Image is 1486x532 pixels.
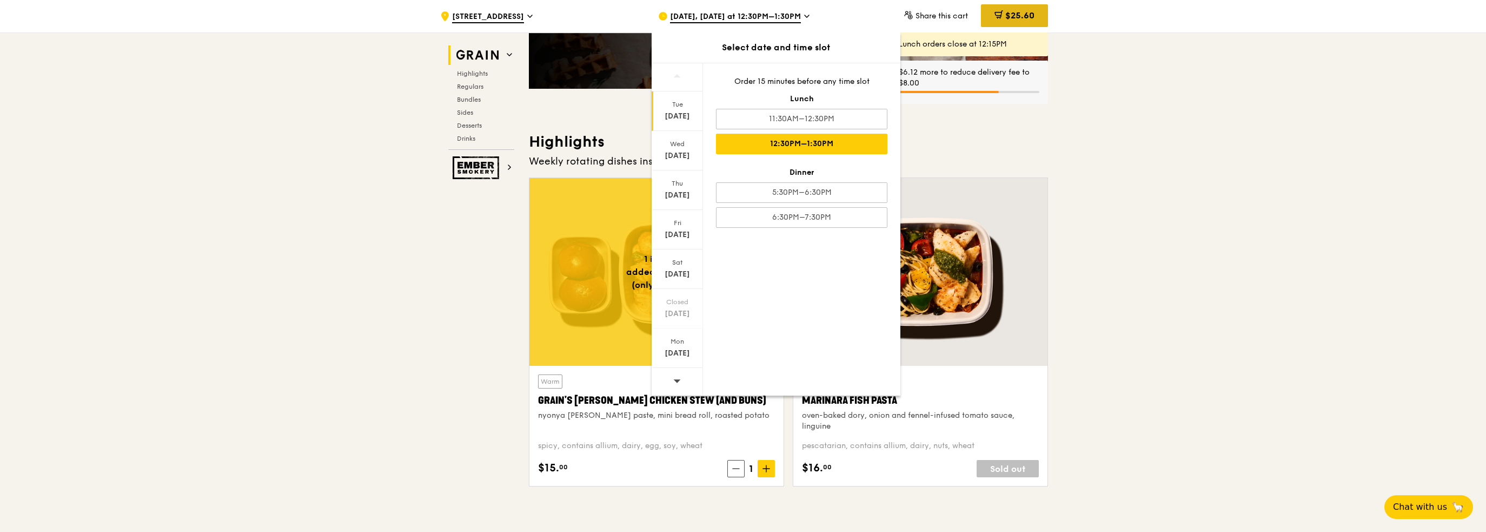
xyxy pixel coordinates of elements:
div: Wed [653,140,701,148]
div: 11:30AM–12:30PM [716,109,887,129]
div: Weekly rotating dishes inspired by flavours from around the world. [529,154,1048,169]
div: Closed [653,298,701,306]
div: Thu [653,179,701,188]
div: 12:30PM–1:30PM [716,134,887,154]
div: [DATE] [653,111,701,122]
span: Desserts [457,122,482,129]
div: Tue [653,100,701,109]
div: Lunch [716,94,887,104]
div: Lunch orders close at 12:15PM [899,39,1039,50]
div: [DATE] [653,269,701,280]
div: [DATE] [653,348,701,359]
div: Order 15 minutes before any time slot [716,76,887,87]
img: Ember Smokery web logo [453,156,502,179]
span: Highlights [457,70,488,77]
span: 1 [745,461,758,476]
span: Share this cart [916,11,968,21]
span: [STREET_ADDRESS] [452,11,524,23]
div: Grain's [PERSON_NAME] Chicken Stew (and buns) [538,393,775,408]
div: [DATE] [653,229,701,240]
span: 00 [559,463,568,471]
span: $15. [538,460,559,476]
div: Dinner [716,167,887,178]
span: Bundles [457,96,481,103]
div: [DATE] [653,190,701,201]
div: [DATE] [653,308,701,319]
div: Sat [653,258,701,267]
span: $16. [802,460,823,476]
div: Mon [653,337,701,346]
div: spicy, contains allium, dairy, egg, soy, wheat [538,441,775,451]
div: Fri [653,219,701,227]
div: 6:30PM–7:30PM [716,207,887,228]
div: [DATE] [653,150,701,161]
div: Warm [538,375,562,389]
span: Chat with us [1393,501,1447,514]
div: oven-baked dory, onion and fennel-infused tomato sauce, linguine [802,410,1039,432]
h3: Highlights [529,132,1048,152]
span: 00 [823,463,832,471]
div: Select date and time slot [652,41,900,54]
div: 5:30PM–6:30PM [716,182,887,203]
span: 🦙 [1451,501,1464,514]
div: $6.12 more to reduce delivery fee to $8.00 [899,67,1039,89]
span: Sides [457,109,473,116]
span: $25.60 [1005,10,1034,21]
div: nyonya [PERSON_NAME] paste, mini bread roll, roasted potato [538,410,775,421]
span: Regulars [457,83,483,90]
div: pescatarian, contains allium, dairy, nuts, wheat [802,441,1039,451]
img: Grain web logo [453,45,502,65]
span: [DATE], [DATE] at 12:30PM–1:30PM [670,11,801,23]
div: Sold out [977,460,1039,477]
button: Chat with us🦙 [1384,495,1473,519]
div: Marinara Fish Pasta [802,393,1039,408]
span: Drinks [457,135,475,142]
